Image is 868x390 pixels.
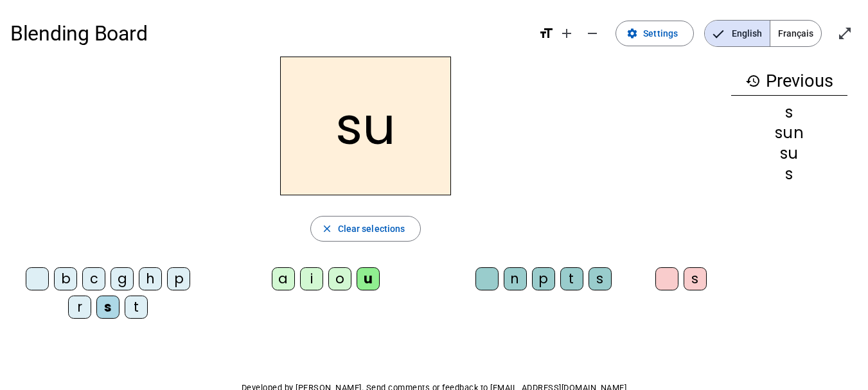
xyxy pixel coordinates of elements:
h3: Previous [731,67,847,96]
mat-icon: add [559,26,574,41]
div: h [139,267,162,290]
button: Clear selections [310,216,421,242]
div: n [504,267,527,290]
div: r [68,296,91,319]
div: s [731,105,847,120]
div: p [532,267,555,290]
h2: su [280,57,451,195]
span: Français [770,21,821,46]
div: s [96,296,120,319]
mat-icon: settings [626,28,638,39]
div: p [167,267,190,290]
span: English [705,21,770,46]
button: Settings [616,21,694,46]
mat-icon: remove [585,26,600,41]
div: s [589,267,612,290]
div: su [731,146,847,161]
div: s [684,267,707,290]
mat-icon: history [745,73,761,89]
div: t [125,296,148,319]
div: o [328,267,351,290]
span: Clear selections [338,221,405,236]
mat-icon: close [321,223,333,235]
div: t [560,267,583,290]
div: u [357,267,380,290]
span: Settings [643,26,678,41]
div: sun [731,125,847,141]
h1: Blending Board [10,13,528,54]
mat-icon: open_in_full [837,26,853,41]
div: a [272,267,295,290]
div: g [111,267,134,290]
button: Increase font size [554,21,580,46]
div: s [731,166,847,182]
button: Decrease font size [580,21,605,46]
button: Enter full screen [832,21,858,46]
mat-icon: format_size [538,26,554,41]
div: c [82,267,105,290]
div: i [300,267,323,290]
div: b [54,267,77,290]
mat-button-toggle-group: Language selection [704,20,822,47]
